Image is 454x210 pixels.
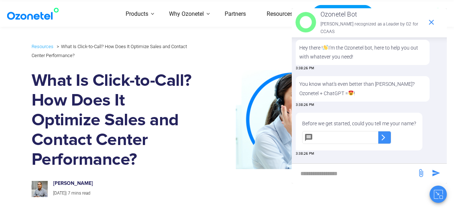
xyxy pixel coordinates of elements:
[68,191,70,196] span: 7
[299,43,426,61] p: Hey there ! I'm the Ozonetel bot, here to help you out with whatever you need!
[214,1,256,27] a: Partners
[320,9,423,20] p: Ozonetel Bot
[429,166,443,180] span: send message
[414,166,428,180] span: send message
[32,42,53,51] a: Resources
[296,66,314,71] span: 3:38:26 PM
[53,181,187,187] h6: [PERSON_NAME]
[53,191,66,196] span: [DATE]
[323,45,328,50] img: 👋
[32,71,195,170] h1: What Is Click-to-Call? How Does It Optimize Sales and Contact Center Performance?
[295,167,413,180] div: new-msg-input
[312,5,374,23] a: Request a Demo
[320,20,423,36] p: [PERSON_NAME] recognized as a Leader by G2 for CCAAS
[256,1,303,27] a: Resources
[115,1,159,27] a: Products
[159,1,214,27] a: Why Ozonetel
[32,181,48,197] img: prashanth-kancherla_avatar-200x200.jpeg
[302,119,416,128] p: Before we get started, could you tell me your name?
[296,102,314,108] span: 3:38:26 PM
[32,42,187,58] li: What Is Click-to-Call? How Does It Optimize Sales and Contact Center Performance?
[299,80,426,98] p: You know what's even better than [PERSON_NAME]? Ozonetel + ChatGPT = !
[430,186,447,203] button: Close chat
[295,12,316,33] img: header
[71,191,90,196] span: mins read
[348,90,354,95] img: 😍
[296,151,314,157] span: 3:38:26 PM
[53,190,187,197] p: |
[424,15,439,29] span: end chat or minimize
